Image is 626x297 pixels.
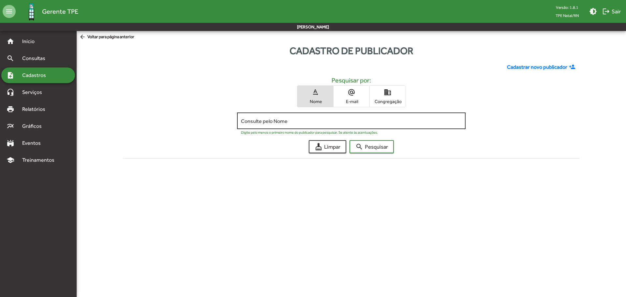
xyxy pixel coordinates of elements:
button: Sair [600,6,623,17]
mat-icon: domain [384,88,392,96]
button: Limpar [309,140,346,153]
span: Gráficos [18,122,51,130]
span: Eventos [18,139,50,147]
span: TPE Natal/RN [550,11,584,20]
mat-icon: search [355,143,363,151]
button: E-mail [334,86,369,107]
div: Versão: 1.8.1 [550,3,584,11]
mat-icon: school [7,156,14,164]
mat-icon: brightness_medium [589,7,597,15]
img: Logo [21,1,42,22]
mat-icon: search [7,54,14,62]
span: Nome [299,98,332,104]
mat-icon: menu [3,5,16,18]
mat-icon: arrow_back [79,34,87,41]
span: Cadastros [18,71,54,79]
span: Congregação [371,98,404,104]
span: Início [18,37,44,45]
span: Relatórios [18,105,54,113]
div: Cadastro de publicador [77,43,626,58]
mat-icon: headset_mic [7,88,14,96]
h5: Pesquisar por: [128,76,574,84]
span: Treinamentos [18,156,62,164]
mat-icon: text_rotation_none [311,88,319,96]
span: Limpar [315,141,340,153]
mat-icon: person_add [569,64,577,71]
mat-hint: Digite pelo menos o primeiro nome do publicador para pesquisar. Se atente às acentuações. [241,130,378,134]
span: Pesquisar [355,141,388,153]
mat-icon: cleaning_services [315,143,322,151]
span: E-mail [335,98,368,104]
mat-icon: print [7,105,14,113]
span: Sair [602,6,621,17]
button: Pesquisar [350,140,394,153]
mat-icon: stadium [7,139,14,147]
span: Consultas [18,54,54,62]
span: Cadastrar novo publicador [507,63,567,71]
mat-icon: alternate_email [348,88,355,96]
span: Gerente TPE [42,6,78,17]
mat-icon: logout [602,7,610,15]
span: Voltar para página anterior [79,34,134,41]
mat-icon: note_add [7,71,14,79]
mat-icon: multiline_chart [7,122,14,130]
span: Serviços [18,88,51,96]
a: Gerente TPE [16,1,78,22]
button: Nome [297,86,333,107]
button: Congregação [370,86,406,107]
mat-icon: home [7,37,14,45]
